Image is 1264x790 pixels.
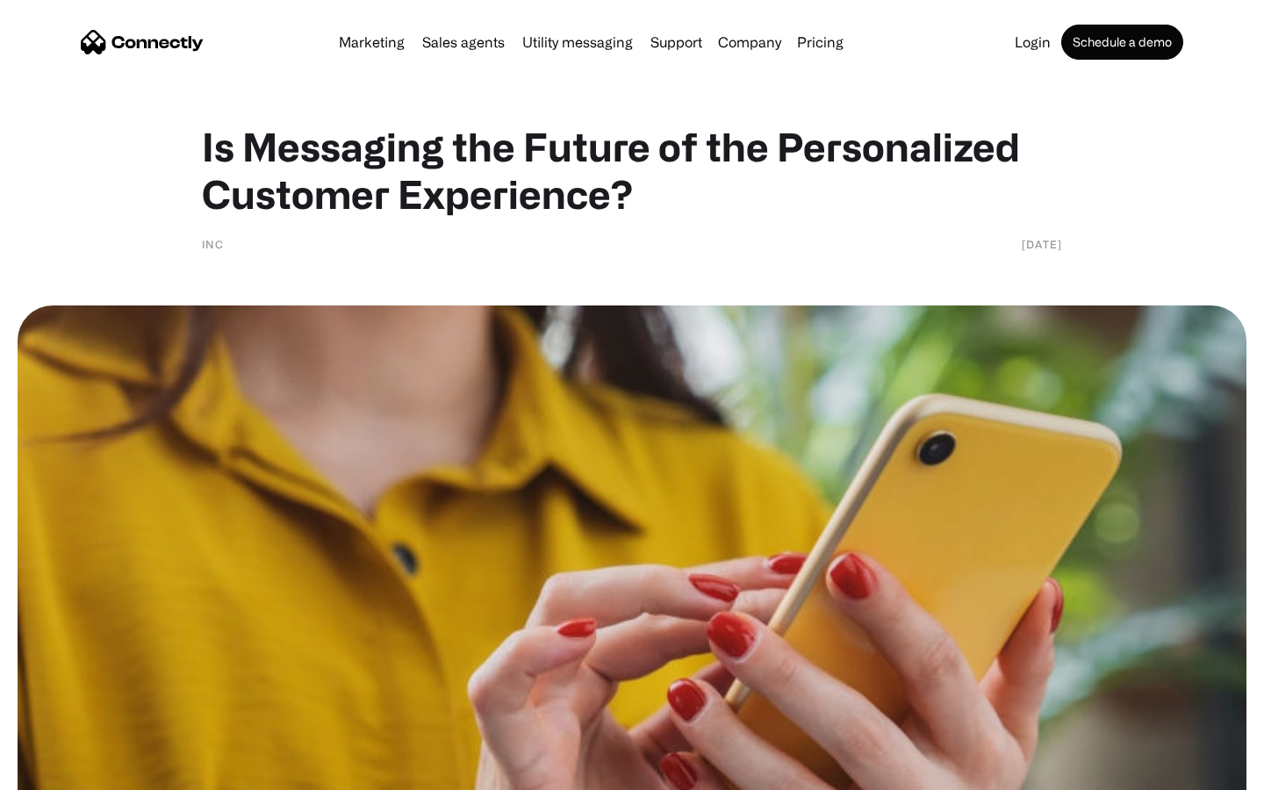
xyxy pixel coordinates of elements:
[515,35,640,49] a: Utility messaging
[718,30,781,54] div: Company
[332,35,412,49] a: Marketing
[202,235,224,253] div: Inc
[1008,35,1058,49] a: Login
[35,759,105,784] ul: Language list
[1022,235,1062,253] div: [DATE]
[713,30,786,54] div: Company
[81,29,204,55] a: home
[202,123,1062,218] h1: Is Messaging the Future of the Personalized Customer Experience?
[415,35,512,49] a: Sales agents
[790,35,851,49] a: Pricing
[643,35,709,49] a: Support
[1061,25,1183,60] a: Schedule a demo
[18,759,105,784] aside: Language selected: English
